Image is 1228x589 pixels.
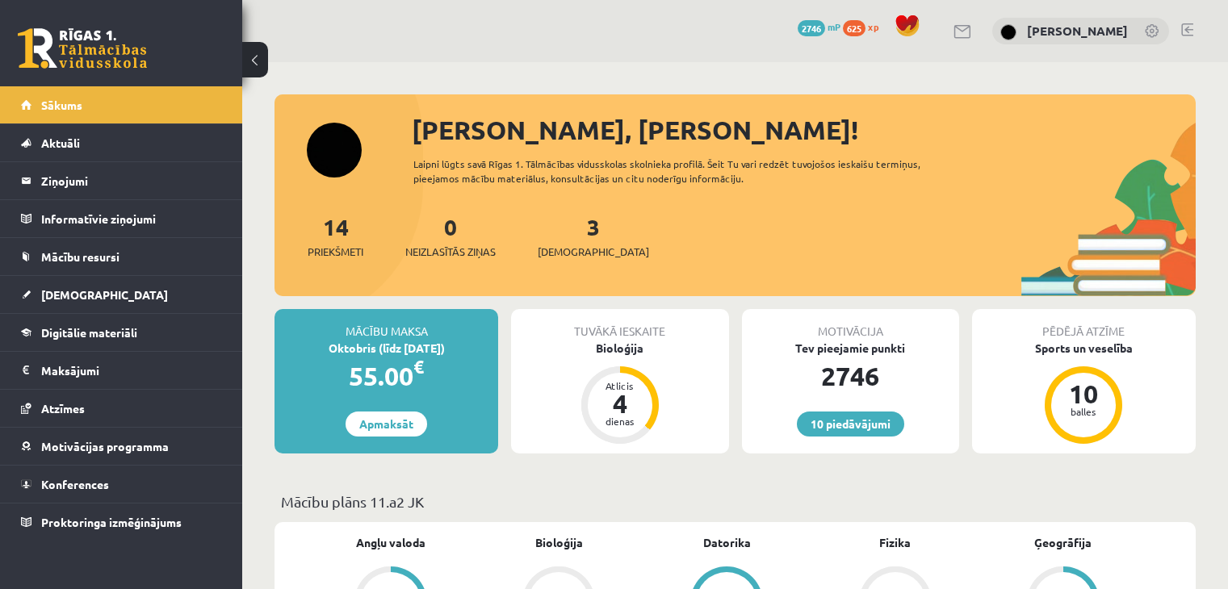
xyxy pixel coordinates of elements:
a: Atzīmes [21,390,222,427]
a: Informatīvie ziņojumi [21,200,222,237]
a: Sports un veselība 10 balles [972,340,1196,446]
div: Tev pieejamie punkti [742,340,959,357]
div: Tuvākā ieskaite [511,309,728,340]
span: 625 [843,20,865,36]
a: Mācību resursi [21,238,222,275]
span: [DEMOGRAPHIC_DATA] [41,287,168,302]
div: Motivācija [742,309,959,340]
span: 2746 [798,20,825,36]
div: Sports un veselība [972,340,1196,357]
div: Atlicis [596,381,644,391]
div: 10 [1059,381,1108,407]
a: Digitālie materiāli [21,314,222,351]
legend: Ziņojumi [41,162,222,199]
div: 55.00 [275,357,498,395]
span: Atzīmes [41,401,85,416]
a: Bioloģija [535,534,583,551]
p: Mācību plāns 11.a2 JK [281,491,1189,512]
a: 625 xp [843,20,886,33]
div: Pēdējā atzīme [972,309,1196,340]
span: mP [828,20,840,33]
a: Ģeogrāfija [1034,534,1092,551]
a: Bioloģija Atlicis 4 dienas [511,340,728,446]
a: Rīgas 1. Tālmācības vidusskola [18,28,147,69]
a: Datorika [703,534,751,551]
div: Mācību maksa [275,309,498,340]
span: Konferences [41,477,109,491]
a: Angļu valoda [356,534,425,551]
a: Maksājumi [21,352,222,389]
span: [DEMOGRAPHIC_DATA] [538,244,649,260]
div: Oktobris (līdz [DATE]) [275,340,498,357]
a: 10 piedāvājumi [797,411,904,437]
legend: Maksājumi [41,352,222,389]
a: Ziņojumi [21,162,222,199]
div: balles [1059,407,1108,416]
div: Laipni lūgts savā Rīgas 1. Tālmācības vidusskolas skolnieka profilā. Šeit Tu vari redzēt tuvojošo... [413,157,966,186]
a: Proktoringa izmēģinājums [21,503,222,541]
span: Priekšmeti [308,244,363,260]
legend: Informatīvie ziņojumi [41,200,222,237]
a: 2746 mP [798,20,840,33]
span: Proktoringa izmēģinājums [41,515,182,529]
span: Sākums [41,98,82,112]
a: 3[DEMOGRAPHIC_DATA] [538,212,649,260]
span: Neizlasītās ziņas [405,244,496,260]
a: 14Priekšmeti [308,212,363,260]
span: Motivācijas programma [41,439,169,453]
span: Mācību resursi [41,249,119,264]
a: Aktuāli [21,124,222,161]
div: dienas [596,416,644,426]
a: 0Neizlasītās ziņas [405,212,496,260]
img: Paula Mūrniece [1000,24,1016,40]
div: Bioloģija [511,340,728,357]
span: € [413,355,424,378]
a: Sākums [21,86,222,123]
span: xp [868,20,878,33]
a: [PERSON_NAME] [1027,23,1128,39]
div: 2746 [742,357,959,395]
span: Aktuāli [41,136,80,150]
a: Konferences [21,466,222,503]
div: [PERSON_NAME], [PERSON_NAME]! [412,111,1196,149]
span: Digitālie materiāli [41,325,137,340]
a: Fizika [879,534,911,551]
div: 4 [596,391,644,416]
a: [DEMOGRAPHIC_DATA] [21,276,222,313]
a: Motivācijas programma [21,428,222,465]
a: Apmaksāt [346,411,427,437]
